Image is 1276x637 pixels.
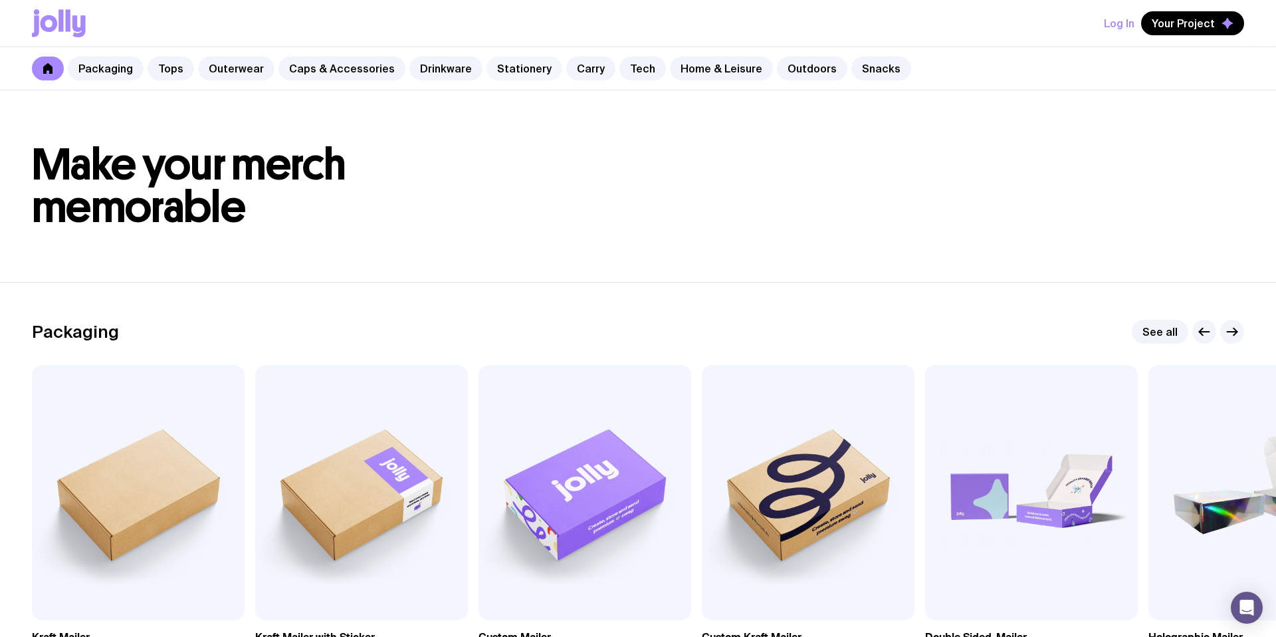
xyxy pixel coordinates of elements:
a: Outerwear [198,57,274,80]
a: See all [1132,320,1188,344]
a: Caps & Accessories [278,57,405,80]
span: Your Project [1152,17,1215,30]
button: Log In [1104,11,1134,35]
a: Outdoors [777,57,847,80]
a: Packaging [68,57,144,80]
button: Your Project [1141,11,1244,35]
span: Make your merch memorable [32,138,346,233]
a: Tops [148,57,194,80]
a: Tech [619,57,666,80]
div: Open Intercom Messenger [1231,592,1263,624]
a: Drinkware [409,57,482,80]
a: Home & Leisure [670,57,773,80]
h2: Packaging [32,322,119,342]
a: Snacks [851,57,911,80]
a: Stationery [486,57,562,80]
a: Carry [566,57,615,80]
